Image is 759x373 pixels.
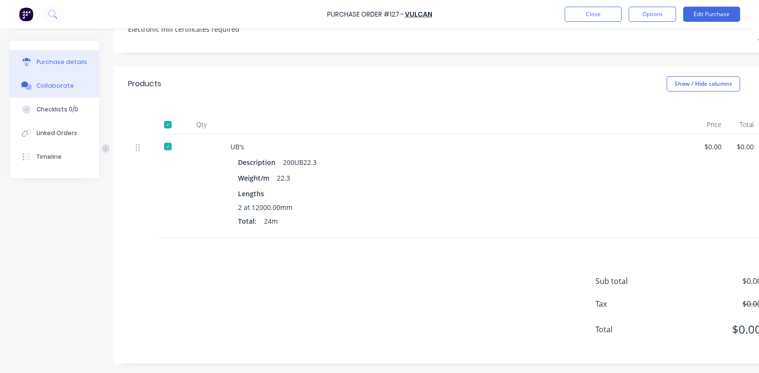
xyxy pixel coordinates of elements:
span: 2 at 12000.00mm [238,202,293,212]
span: 24m [264,216,278,226]
div: Purchase Order #127 - [327,9,404,19]
span: Total: [238,216,256,226]
div: Timeline [37,153,62,161]
button: Purchase details [10,50,99,74]
div: $0.00 [737,142,754,152]
img: Factory [19,7,33,21]
span: Tax [595,298,667,309]
div: UB's [230,142,689,152]
div: $0.00 [704,142,722,152]
button: Show / Hide columns [667,76,740,91]
div: Products [128,78,161,90]
div: Description [238,155,283,169]
div: Collaborate [37,82,74,90]
div: 22.3 [277,171,290,185]
div: Weight/m [238,171,277,185]
button: Edit Purchase [683,7,740,22]
div: 200UB22.3 [283,155,317,169]
button: Timeline [10,145,99,169]
div: Price [697,115,729,134]
a: Vulcan [405,9,432,19]
span: Total [595,324,667,335]
button: Options [629,7,676,22]
div: Checklists 0/0 [37,105,78,114]
div: Linked Orders [37,129,77,137]
button: Checklists 0/0 [10,98,99,121]
button: Collaborate [10,74,99,98]
div: Qty [180,115,223,134]
span: Sub total [595,275,667,287]
button: Close [565,7,622,22]
div: Purchase details [37,58,87,66]
span: Lengths [238,189,264,199]
button: Linked Orders [10,121,99,145]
